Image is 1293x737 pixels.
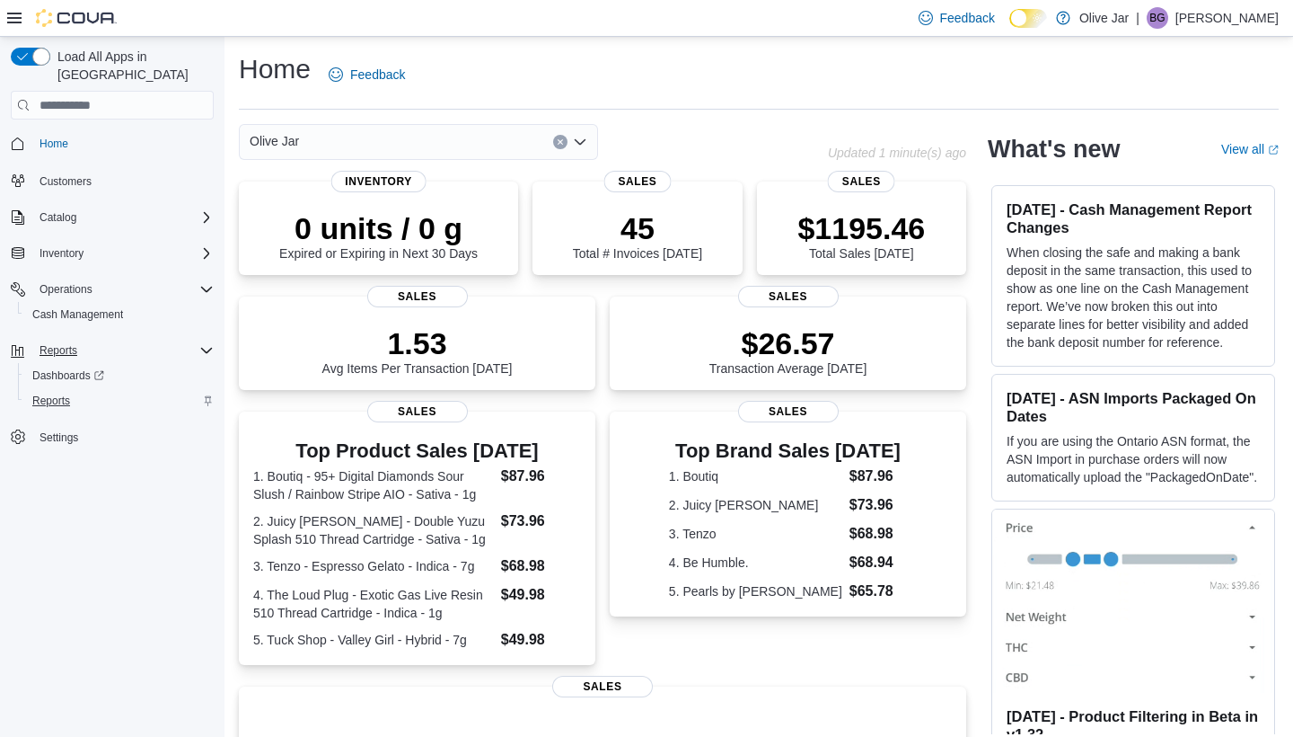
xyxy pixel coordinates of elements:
a: Feedback [321,57,412,93]
button: Catalog [32,207,84,228]
span: Home [32,132,214,155]
a: Reports [25,390,77,412]
a: Customers [32,171,99,192]
dt: 1. Boutiq [669,467,842,485]
dt: 3. Tenzo - Espresso Gelato - Indica - 7g [253,557,494,575]
button: Customers [4,167,221,193]
dd: $87.96 [501,466,581,487]
span: Inventory [40,246,84,261]
input: Dark Mode [1009,9,1047,28]
span: Sales [367,286,468,307]
span: Cash Management [32,307,123,322]
h1: Home [239,51,311,87]
button: Operations [32,279,100,300]
div: Avg Items Per Transaction [DATE] [322,325,513,376]
div: Brendan Gorno [1147,7,1168,29]
span: Sales [552,676,653,697]
p: Updated 1 minute(s) ago [828,146,966,160]
span: Dashboards [32,368,104,383]
button: Catalog [4,205,221,230]
h3: [DATE] - Cash Management Report Changes [1007,200,1260,236]
p: Olive Jar [1079,7,1129,29]
dt: 3. Tenzo [669,525,842,543]
a: Cash Management [25,304,130,325]
span: Customers [40,174,92,189]
button: Inventory [32,243,91,264]
p: 0 units / 0 g [279,210,478,246]
dd: $49.98 [501,584,581,606]
span: Customers [32,169,214,191]
span: Sales [828,171,895,192]
h3: [DATE] - ASN Imports Packaged On Dates [1007,389,1260,425]
dd: $49.98 [501,629,581,651]
span: Reports [25,390,214,412]
span: Sales [738,401,839,422]
span: Load All Apps in [GEOGRAPHIC_DATA] [50,48,214,84]
dt: 5. Pearls by [PERSON_NAME] [669,582,842,600]
dd: $65.78 [849,581,907,602]
a: Home [32,133,75,155]
span: Olive Jar [250,130,299,152]
button: Open list of options [573,135,587,149]
button: Settings [4,424,221,450]
div: Total Sales [DATE] [797,210,925,261]
span: Sales [367,401,468,422]
p: 45 [573,210,702,246]
button: Home [4,130,221,156]
p: [PERSON_NAME] [1175,7,1279,29]
span: Dashboards [25,365,214,386]
span: Settings [40,431,78,445]
a: Settings [32,427,85,448]
p: When closing the safe and making a bank deposit in the same transaction, this used to show as one... [1007,244,1260,351]
button: Reports [32,340,84,361]
button: Clear input [553,135,567,149]
span: BG [1149,7,1165,29]
dd: $68.98 [849,523,907,545]
dd: $73.96 [501,511,581,532]
button: Reports [18,388,221,413]
p: | [1136,7,1139,29]
dt: 2. Juicy [PERSON_NAME] [669,496,842,514]
p: If you are using the Ontario ASN format, the ASN Import in purchase orders will now automatically... [1007,432,1260,486]
span: Home [40,137,68,151]
nav: Complex example [11,123,214,497]
span: Inventory [32,243,214,264]
button: Operations [4,277,221,302]
p: $26.57 [709,325,867,361]
dt: 1. Boutiq - 95+ Digital Diamonds Sour Slush / Rainbow Stripe AIO - Sativa - 1g [253,467,494,503]
svg: External link [1268,145,1279,155]
button: Reports [4,338,221,363]
div: Expired or Expiring in Next 30 Days [279,210,478,261]
span: Settings [32,426,214,448]
span: Reports [32,340,214,361]
h3: Top Product Sales [DATE] [253,440,581,462]
span: Sales [603,171,671,192]
p: $1195.46 [797,210,925,246]
dd: $87.96 [849,466,907,487]
span: Sales [738,286,839,307]
span: Reports [32,394,70,408]
a: View allExternal link [1221,142,1279,156]
span: Operations [32,279,214,300]
span: Reports [40,343,77,358]
span: Catalog [40,210,76,225]
span: Inventory [330,171,427,192]
div: Total # Invoices [DATE] [573,210,702,261]
dt: 2. Juicy [PERSON_NAME] - Double Yuzu Splash 510 Thread Cartridge - Sativa - 1g [253,512,494,548]
h3: Top Brand Sales [DATE] [669,440,907,462]
span: Feedback [350,66,405,84]
a: Dashboards [18,363,221,388]
dd: $68.98 [501,555,581,577]
span: Catalog [32,207,214,228]
span: Operations [40,282,92,297]
dd: $68.94 [849,552,907,573]
dt: 5. Tuck Shop - Valley Girl - Hybrid - 7g [253,631,494,649]
button: Cash Management [18,302,221,327]
a: Dashboards [25,365,111,386]
dt: 4. Be Humble. [669,554,842,572]
span: Cash Management [25,304,214,325]
dt: 4. The Loud Plug - Exotic Gas Live Resin 510 Thread Cartridge - Indica - 1g [253,586,494,622]
p: 1.53 [322,325,513,361]
img: Cova [36,9,117,27]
